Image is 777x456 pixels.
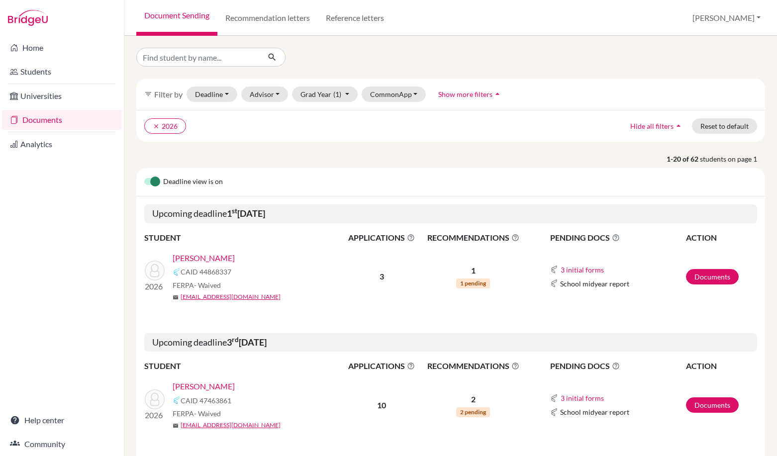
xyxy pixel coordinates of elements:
th: ACTION [685,360,757,372]
a: Universities [2,86,122,106]
a: Documents [686,269,739,284]
span: APPLICATIONS [344,232,420,244]
sup: rd [232,336,239,344]
button: Advisor [241,87,289,102]
b: 3 [DATE] [227,337,267,348]
img: Common App logo [173,268,181,276]
span: PENDING DOCS [550,360,685,372]
a: Documents [2,110,122,130]
i: arrow_drop_up [674,121,683,131]
th: STUDENT [144,231,343,244]
img: Nahmad, Ezra [145,261,165,280]
img: Common App logo [550,279,558,287]
button: Reset to default [692,118,757,134]
i: clear [153,123,160,130]
p: 2026 [145,280,165,292]
img: Common App logo [550,266,558,274]
span: (1) [333,90,341,98]
sup: st [232,207,237,215]
span: School midyear report [560,407,629,417]
span: CAID 47463861 [181,395,231,406]
span: - Waived [194,409,221,418]
button: [PERSON_NAME] [688,8,765,27]
button: Hide all filtersarrow_drop_up [622,118,692,134]
th: STUDENT [144,360,343,372]
button: Deadline [187,87,237,102]
a: [PERSON_NAME] [173,380,235,392]
strong: 1-20 of 62 [667,154,700,164]
span: 1 pending [456,278,490,288]
span: RECOMMENDATIONS [421,232,526,244]
span: APPLICATIONS [344,360,420,372]
img: Common App logo [173,396,181,404]
span: - Waived [194,281,221,289]
span: FERPA [173,408,221,419]
th: ACTION [685,231,757,244]
p: 2 [421,393,526,405]
h5: Upcoming deadline [144,204,757,223]
button: Grad Year(1) [292,87,358,102]
span: mail [173,294,179,300]
b: 1 [DATE] [227,208,265,219]
a: Community [2,434,122,454]
p: 2026 [145,409,165,421]
span: 2 pending [456,407,490,417]
span: mail [173,423,179,429]
i: arrow_drop_up [492,89,502,99]
button: 3 initial forms [560,392,604,404]
i: filter_list [144,90,152,98]
span: PENDING DOCS [550,232,685,244]
img: Common App logo [550,394,558,402]
span: RECOMMENDATIONS [421,360,526,372]
span: students on page 1 [700,154,765,164]
a: Students [2,62,122,82]
span: School midyear report [560,278,629,289]
a: Home [2,38,122,58]
span: Deadline view is on [163,176,223,188]
a: Help center [2,410,122,430]
a: Analytics [2,134,122,154]
a: [EMAIL_ADDRESS][DOMAIN_NAME] [181,421,281,430]
span: CAID 44868337 [181,267,231,277]
span: Show more filters [438,90,492,98]
button: CommonApp [362,87,426,102]
a: [EMAIL_ADDRESS][DOMAIN_NAME] [181,292,281,301]
button: 3 initial forms [560,264,604,275]
img: Orlandi, Luca [145,389,165,409]
b: 10 [377,400,386,410]
b: 3 [380,272,384,281]
h5: Upcoming deadline [144,333,757,352]
button: clear2026 [144,118,186,134]
a: [PERSON_NAME] [173,252,235,264]
img: Common App logo [550,408,558,416]
button: Show more filtersarrow_drop_up [430,87,511,102]
a: Documents [686,397,739,413]
input: Find student by name... [136,48,260,67]
img: Bridge-U [8,10,48,26]
span: Filter by [154,90,183,99]
span: FERPA [173,280,221,290]
p: 1 [421,265,526,276]
span: Hide all filters [630,122,674,130]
